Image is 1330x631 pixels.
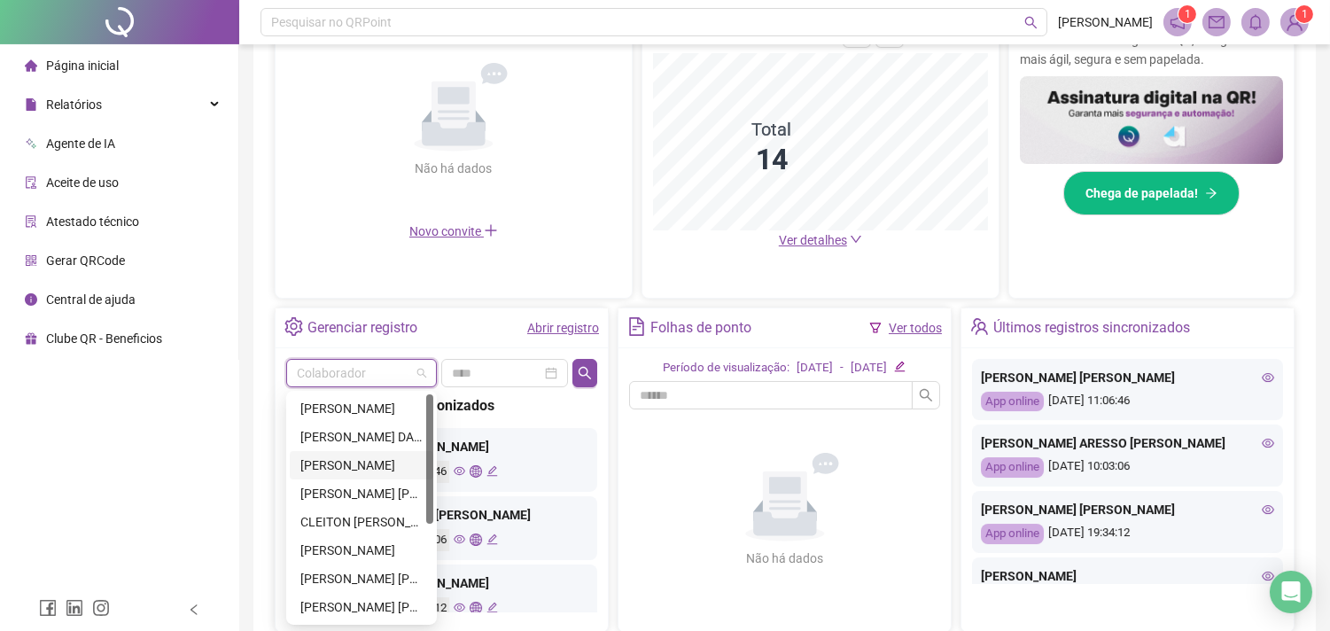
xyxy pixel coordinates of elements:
div: Últimos registros sincronizados [993,313,1190,343]
span: Gerar QRCode [46,253,125,268]
span: eye [454,534,465,545]
span: mail [1209,14,1225,30]
div: Período de visualização: [663,359,789,378]
div: [PERSON_NAME] Aresso [PERSON_NAME] [295,505,588,525]
span: info-circle [25,293,37,306]
div: [PERSON_NAME] [PERSON_NAME] [300,597,423,617]
span: home [25,59,37,72]
span: left [188,604,200,616]
div: [PERSON_NAME] [PERSON_NAME] [981,368,1274,387]
span: facebook [39,599,57,617]
div: App online [981,524,1044,544]
span: search [1024,16,1038,29]
a: Ver detalhes down [779,233,862,247]
div: Gerenciar registro [307,313,417,343]
div: [PERSON_NAME] [300,541,423,560]
span: 1 [1302,8,1308,20]
span: filter [869,322,882,334]
div: [DATE] 10:03:06 [981,457,1274,478]
div: ALISON FILIPE DA SILVA ADÃO [290,423,433,451]
div: [DATE] [851,359,887,378]
span: [PERSON_NAME] [1058,12,1153,32]
span: solution [25,215,37,228]
span: down [850,233,862,245]
div: [DATE] [797,359,833,378]
span: edit [486,465,498,477]
span: Novo convite [409,224,498,238]
div: Não há dados [704,549,867,568]
a: Ver todos [889,321,942,335]
span: Agente de IA [46,136,115,151]
div: ADRIANE SILVA SELTENREICH [290,394,433,423]
span: eye [1262,371,1274,384]
span: Clube QR - Beneficios [46,331,162,346]
span: plus [484,223,498,238]
div: CLEITON LUIS HALL [290,508,433,536]
span: 1 [1185,8,1191,20]
sup: Atualize o seu contato no menu Meus Dados [1295,5,1313,23]
span: instagram [92,599,110,617]
span: Aceite de uso [46,175,119,190]
div: FERNANDO QUARESMA DA ROSA [290,565,433,593]
span: arrow-right [1205,187,1217,199]
span: setting [284,317,303,336]
div: AMANDA OLIVEIRA DA SILVA [290,451,433,479]
div: [PERSON_NAME] [PERSON_NAME] [981,500,1274,519]
a: Abrir registro [527,321,599,335]
span: global [470,602,481,613]
div: [PERSON_NAME] [PERSON_NAME] [300,569,423,588]
button: Chega de papelada! [1063,171,1240,215]
div: - [840,359,844,378]
div: [PERSON_NAME] [300,456,423,475]
span: Central de ajuda [46,292,136,307]
span: Página inicial [46,58,119,73]
span: Ver detalhes [779,233,847,247]
span: global [470,534,481,545]
div: Open Intercom Messenger [1270,571,1312,613]
div: [PERSON_NAME] ARESSO [PERSON_NAME] [981,433,1274,453]
div: [PERSON_NAME] [PERSON_NAME] [PERSON_NAME] [300,484,423,503]
span: Atestado técnico [46,214,139,229]
div: [DATE] 11:06:46 [981,392,1274,412]
span: global [470,465,481,477]
img: banner%2F02c71560-61a6-44d4-94b9-c8ab97240462.png [1020,76,1283,164]
span: eye [1262,503,1274,516]
span: eye [454,465,465,477]
span: edit [486,602,498,613]
span: qrcode [25,254,37,267]
div: [PERSON_NAME] [300,399,423,418]
span: edit [486,534,498,545]
div: App online [981,457,1044,478]
div: CLEITON [PERSON_NAME] [300,512,423,532]
span: file [25,98,37,111]
span: file-text [627,317,646,336]
div: [PERSON_NAME] [PERSON_NAME] [295,437,588,456]
p: Com a Assinatura Digital da QR, sua gestão fica mais ágil, segura e sem papelada. [1020,30,1283,69]
span: gift [25,332,37,345]
span: Relatórios [46,97,102,112]
span: Chega de papelada! [1085,183,1198,203]
img: 92599 [1281,9,1308,35]
div: INGRID EDUARDA RIBEIRO RODRIGUES [290,593,433,621]
span: notification [1170,14,1186,30]
span: team [970,317,989,336]
div: [DATE] 19:34:12 [981,524,1274,544]
span: search [578,366,592,380]
span: linkedin [66,599,83,617]
span: bell [1248,14,1264,30]
div: [PERSON_NAME] [PERSON_NAME] [295,573,588,593]
div: [PERSON_NAME] [981,566,1274,586]
div: App online [981,392,1044,412]
div: ASHLEY LUCAS DA CUNHA NUNES MONTEIRO [290,479,433,508]
span: eye [454,602,465,613]
span: edit [894,361,906,372]
div: Não há dados [372,159,535,178]
div: Últimos registros sincronizados [293,394,590,417]
span: eye [1262,570,1274,582]
sup: 1 [1178,5,1196,23]
div: [PERSON_NAME] DA [PERSON_NAME] [300,427,423,447]
span: audit [25,176,37,189]
span: eye [1262,437,1274,449]
span: search [919,388,933,402]
div: Folhas de ponto [650,313,751,343]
